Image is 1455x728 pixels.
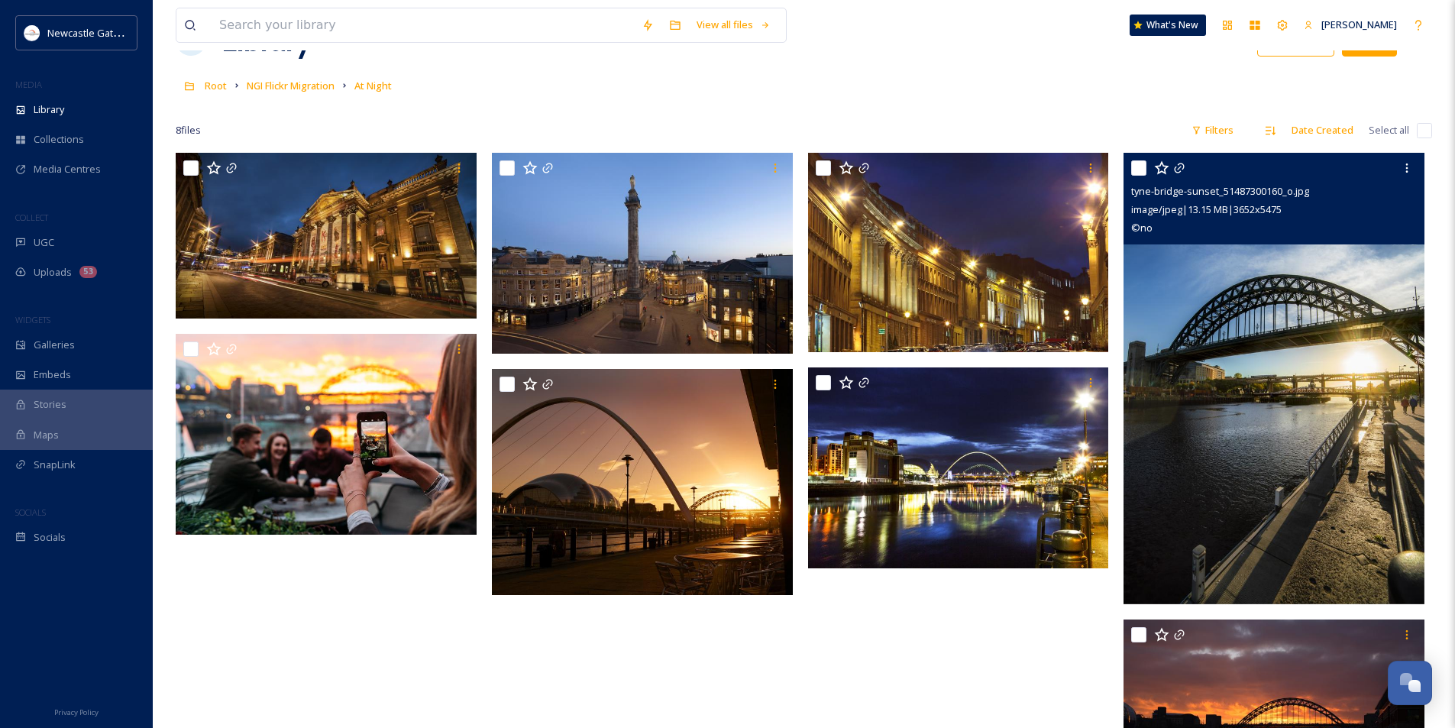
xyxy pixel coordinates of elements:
[1388,661,1432,705] button: Open Chat
[354,76,392,95] a: At Night
[1131,221,1153,235] span: © no
[1124,153,1424,603] img: tyne-bridge-sunset_51487300160_o.jpg
[354,79,392,92] span: At Night
[689,10,778,40] a: View all files
[34,530,66,545] span: Socials
[34,162,101,176] span: Media Centres
[205,76,227,95] a: Root
[34,338,75,352] span: Galleries
[34,367,71,382] span: Embeds
[808,367,1109,568] img: newcastlegateshead-quayside_51498761397_o.jpg
[247,79,335,92] span: NGI Flickr Migration
[34,458,76,472] span: SnapLink
[34,132,84,147] span: Collections
[492,369,793,595] img: newcastlegateshead-quayside_evening_30914426642_o.jpg
[1130,15,1206,36] a: What's New
[1131,184,1309,198] span: tyne-bridge-sunset_51487300160_o.jpg
[34,102,64,117] span: Library
[54,702,99,720] a: Privacy Policy
[15,212,48,223] span: COLLECT
[1184,115,1241,145] div: Filters
[34,235,54,250] span: UGC
[1321,18,1397,31] span: [PERSON_NAME]
[492,153,793,354] img: greys-monument-at-night_51500489310_o.jpg
[176,334,477,535] img: views-across-newcastle-quayside_51486599553_o.jpg
[47,25,188,40] span: Newcastle Gateshead Initiative
[205,79,227,92] span: Root
[15,79,42,90] span: MEDIA
[1284,115,1361,145] div: Date Created
[176,123,201,138] span: 8 file s
[34,397,66,412] span: Stories
[15,314,50,325] span: WIDGETS
[15,506,46,518] span: SOCIALS
[54,707,99,717] span: Privacy Policy
[212,8,634,42] input: Search your library
[79,266,97,278] div: 53
[1369,123,1409,138] span: Select all
[808,153,1109,352] img: grey-street-newcastle_51485556157_o.jpg
[24,25,40,40] img: DqD9wEUd_400x400.jpg
[34,428,59,442] span: Maps
[176,153,477,319] img: newcastle-theatre-royal_51487054729_o.jpg
[1131,202,1282,216] span: image/jpeg | 13.15 MB | 3652 x 5475
[34,265,72,280] span: Uploads
[1296,10,1405,40] a: [PERSON_NAME]
[247,76,335,95] a: NGI Flickr Migration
